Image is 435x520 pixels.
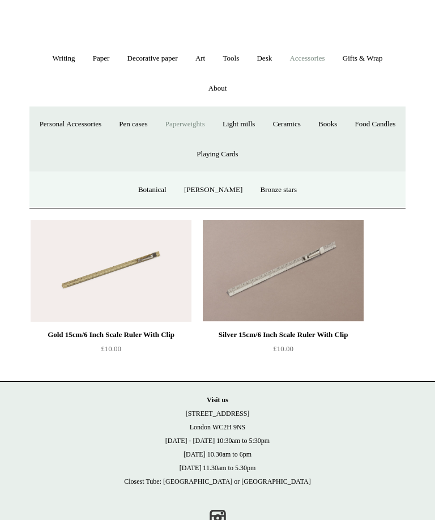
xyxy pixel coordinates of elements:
[32,110,109,140] a: Personal Accessories
[31,220,191,322] img: Gold 15cm/6 Inch Scale Ruler With Clip
[203,220,364,322] img: Silver 15cm/6 Inch Scale Ruler With Clip
[111,110,155,140] a: Pen cases
[310,110,345,140] a: Books
[101,345,121,353] span: £10.00
[33,329,189,342] div: Gold 15cm/6 Inch Scale Ruler With Clip
[215,110,263,140] a: Light mills
[31,329,191,375] a: Gold 15cm/6 Inch Scale Ruler With Clip £10.00
[176,176,250,206] a: [PERSON_NAME]
[206,329,361,342] div: Silver 15cm/6 Inch Scale Ruler With Clip
[11,394,424,489] p: [STREET_ADDRESS] London WC2H 9NS [DATE] - [DATE] 10:30am to 5:30pm [DATE] 10.30am to 6pm [DATE] 1...
[335,44,391,74] a: Gifts & Wrap
[31,220,191,322] a: Gold 15cm/6 Inch Scale Ruler With Clip Gold 15cm/6 Inch Scale Ruler With Clip
[347,110,404,140] a: Food Candles
[85,44,118,74] a: Paper
[120,44,186,74] a: Decorative paper
[282,44,332,74] a: Accessories
[44,44,83,74] a: Writing
[249,44,280,74] a: Desk
[273,345,293,353] span: £10.00
[187,44,213,74] a: Art
[157,110,213,140] a: Paperweights
[207,397,228,404] strong: Visit us
[215,44,248,74] a: Tools
[189,140,246,170] a: Playing Cards
[130,176,174,206] a: Botanical
[203,220,364,322] a: Silver 15cm/6 Inch Scale Ruler With Clip Silver 15cm/6 Inch Scale Ruler With Clip
[265,110,309,140] a: Ceramics
[203,329,364,375] a: Silver 15cm/6 Inch Scale Ruler With Clip £10.00
[201,74,235,104] a: About
[253,176,305,206] a: Bronze stars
